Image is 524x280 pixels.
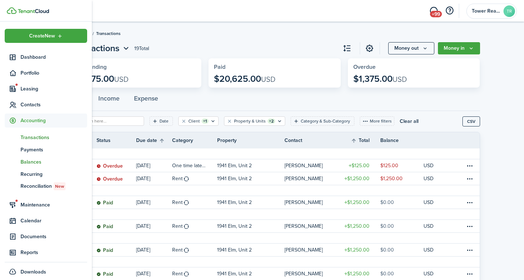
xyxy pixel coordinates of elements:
input: Search here... [78,118,142,125]
span: Create New [29,34,55,39]
a: Dashboard [5,50,87,64]
table-profile-info-text: [PERSON_NAME] [285,176,323,182]
a: USD [424,220,443,232]
a: USD [424,159,443,172]
span: Transactions [70,42,120,55]
a: USD [424,196,443,209]
a: [DATE] [136,267,172,280]
filter-tag-label: Property & Units [234,118,266,124]
status: Paid [97,224,113,230]
button: Money out [388,42,434,54]
span: Payments [21,146,87,154]
span: Contacts [21,101,87,108]
table-amount-description: $0.00 [380,270,394,277]
table-info-title: Rent [172,199,183,206]
status: Overdue [97,163,123,169]
span: New [55,183,64,190]
table-amount-title: $1,250.00 [344,175,370,182]
a: Transactions [5,131,87,143]
p: [DATE] [136,246,150,254]
table-amount-title: $1,250.00 [344,199,370,206]
header-page-total: 19 Total [134,45,149,52]
a: [PERSON_NAME] [285,244,337,256]
th: Contact [285,137,337,144]
a: Reports [5,245,87,259]
a: 1941 Elm, Unit 2 [217,172,285,185]
a: Recurring [5,168,87,180]
a: Overdue [97,159,136,172]
button: Clear filter [181,118,187,124]
p: [DATE] [136,222,150,230]
a: $1,250.00 [380,172,424,185]
status: Paid [97,248,113,253]
a: $0.00 [380,196,424,209]
a: Paid [97,196,136,209]
table-amount-description: $1,250.00 [380,175,403,182]
a: [DATE] [136,244,172,256]
a: [DATE] [136,159,172,172]
button: Expense [127,89,165,111]
p: USD [424,270,434,277]
a: [PERSON_NAME] [285,220,337,232]
button: Open menu [70,42,131,55]
button: Open menu [388,42,434,54]
span: Calendar [21,217,87,225]
span: Documents [21,233,87,240]
th: Balance [380,137,424,144]
span: Accounting [21,117,87,124]
button: Transactions [70,42,131,55]
a: $0.00 [380,244,424,256]
widget-stats-title: Outstanding [75,64,196,70]
a: $1,250.00 [337,244,380,256]
p: 1941 Elm, Unit 2 [217,175,252,182]
button: CSV [462,116,480,126]
table-amount-description: $0.00 [380,222,394,230]
filter-tag: Open filter [149,116,173,126]
filter-tag-label: Date [160,118,169,124]
button: Money in [438,42,480,54]
th: Sort [136,136,172,145]
button: Income [91,89,127,111]
a: 1941 Elm, Unit 2 [217,267,285,280]
p: $1,375.00 [75,74,129,84]
p: USD [424,199,434,206]
span: Transactions [96,30,121,37]
span: USD [114,74,129,85]
p: 1941 Elm, Unit 2 [217,270,252,277]
p: USD [424,175,434,182]
button: More filters [360,116,394,126]
span: Portfolio [21,69,87,77]
a: $1,250.00 [337,220,380,232]
img: TenantCloud [7,7,17,14]
table-profile-info-text: [PERSON_NAME] [285,200,323,205]
a: $1,250.00 [337,267,380,280]
table-amount-description: $0.00 [380,199,394,206]
a: 1941 Elm, Unit 2 [217,244,285,256]
span: Tower Realty / RAD Properties Investors LLC [472,9,501,14]
a: $1,250.00 [337,196,380,209]
table-info-title: Rent [172,175,183,182]
span: Leasing [21,85,87,93]
a: Paid [97,220,136,232]
span: Reconciliation [21,182,87,190]
table-info-title: Rent [172,270,183,277]
span: Maintenance [21,201,87,209]
a: USD [424,267,443,280]
span: USD [393,74,407,85]
table-info-title: Rent [172,222,183,230]
span: Balances [21,158,87,166]
filter-tag-counter: +2 [268,119,275,124]
button: Clear all [400,116,418,126]
a: Rent [172,196,217,209]
th: Category [172,137,217,144]
table-amount-description: $125.00 [380,162,398,169]
span: Recurring [21,170,87,178]
th: Status [97,137,136,144]
p: $1,375.00 [353,74,407,84]
a: One time late fee [172,159,217,172]
a: Rent [172,267,217,280]
p: [DATE] [136,199,150,206]
th: Property [217,137,285,144]
span: Reports [21,249,87,256]
th: Sort [351,136,380,145]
